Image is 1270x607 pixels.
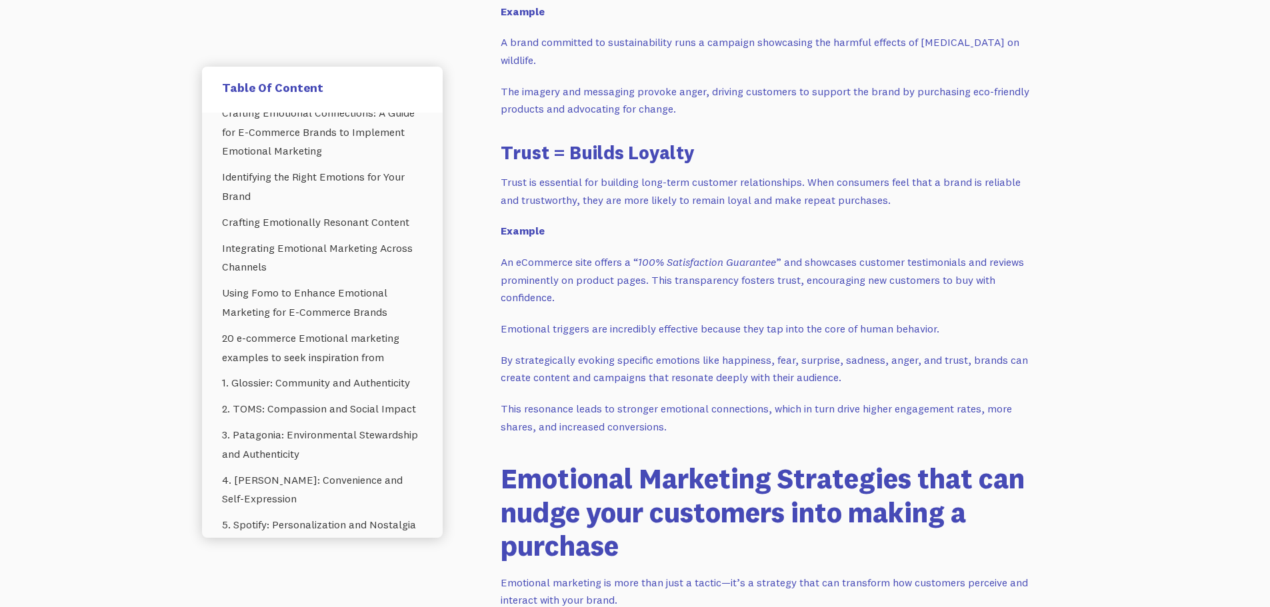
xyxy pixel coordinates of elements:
a: 2. TOMS: Compassion and Social Impact [222,396,423,422]
strong: Example [501,5,545,18]
p: The imagery and messaging provoke anger, driving customers to support the brand by purchasing eco... [501,83,1034,118]
strong: Example [501,224,545,237]
p: This resonance leads to stronger emotional connections, which in turn drive higher engagement rat... [501,400,1034,435]
a: 4. [PERSON_NAME]: Convenience and Self-Expression [222,467,423,512]
a: Using Fomo to Enhance Emotional Marketing for E-Commerce Brands [222,281,423,326]
p: By strategically evoking specific emotions like happiness, fear, surprise, sadness, anger, and tr... [501,351,1034,386]
h3: Trust = Builds Loyalty [501,139,1034,165]
em: 100% Satisfaction Guarantee [638,255,776,269]
a: 5. Spotify: Personalization and Nostalgia [222,512,423,538]
a: Crafting Emotionally Resonant Content [222,209,423,235]
p: Emotional triggers are incredibly effective because they tap into the core of human behavior. [501,320,1034,338]
p: ‍ [501,222,1034,240]
h5: Table Of Content [222,80,423,95]
a: 1. Glossier: Community and Authenticity [222,370,423,396]
p: ‍ [501,3,1034,21]
a: 3. Patagonia: Environmental Stewardship and Authenticity [222,422,423,467]
a: 20 e-commerce Emotional marketing examples to seek inspiration from [222,325,423,370]
a: Identifying the Right Emotions for Your Brand [222,165,423,210]
p: Trust is essential for building long-term customer relationships. When consumers feel that a bran... [501,173,1034,209]
a: Integrating Emotional Marketing Across Channels [222,235,423,281]
h2: Emotional Marketing Strategies that can nudge your customers into making a purchase [501,462,1034,562]
p: An eCommerce site offers a “ ” and showcases customer testimonials and reviews prominently on pro... [501,253,1034,306]
a: Crafting Emotional Connections: A Guide for E-Commerce Brands to Implement Emotional Marketing [222,100,423,164]
p: A brand committed to sustainability runs a campaign showcasing the harmful effects of [MEDICAL_DA... [501,33,1034,69]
